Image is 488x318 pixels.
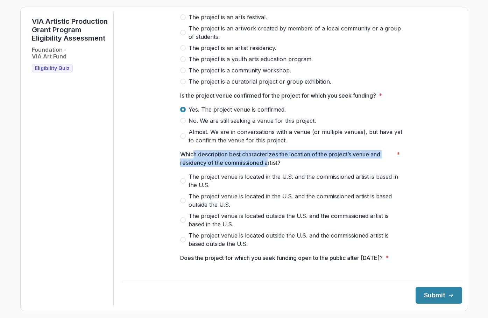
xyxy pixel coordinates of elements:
[189,77,331,86] span: The project is a curatorial project or group exhibition.
[180,254,383,262] p: Does the project for which you seek funding open to the public after [DATE]?
[189,44,276,52] span: The project is an artist residency.
[189,55,313,63] span: The project is a youth arts education program.
[189,128,404,144] span: Almost. We are in conversations with a venue (or multiple venues), but have yet to confirm the ve...
[180,91,376,100] p: Is the project venue confirmed for the project for which you seek funding?
[189,172,404,189] span: The project venue is located in the U.S. and the commissioned artist is based in the U.S.
[189,66,291,75] span: The project is a community workshop.
[416,287,462,304] button: Submit
[32,47,66,60] h2: Foundation - VIA Art Fund
[32,17,108,42] h1: VIA Artistic Production Grant Program Eligibility Assessment
[189,116,316,125] span: No. We are still seeking a venue for this project.
[35,65,70,71] span: Eligibility Quiz
[189,13,267,21] span: The project is an arts festival.
[189,192,404,209] span: The project venue is located in the U.S. and the commissioned artist is based outside the U.S.
[180,150,394,167] p: Which description best characterizes the location of the project’s venue and residency of the com...
[189,212,404,228] span: The project venue is located outside the U.S. and the commissioned artist is based in the U.S.
[189,105,286,114] span: Yes. The project venue is confirmed.
[189,24,404,41] span: The project is an artwork created by members of a local community or a group of students.
[189,231,404,248] span: The project venue is located outside the U.S. and the commissioned artist is based outside the U.S.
